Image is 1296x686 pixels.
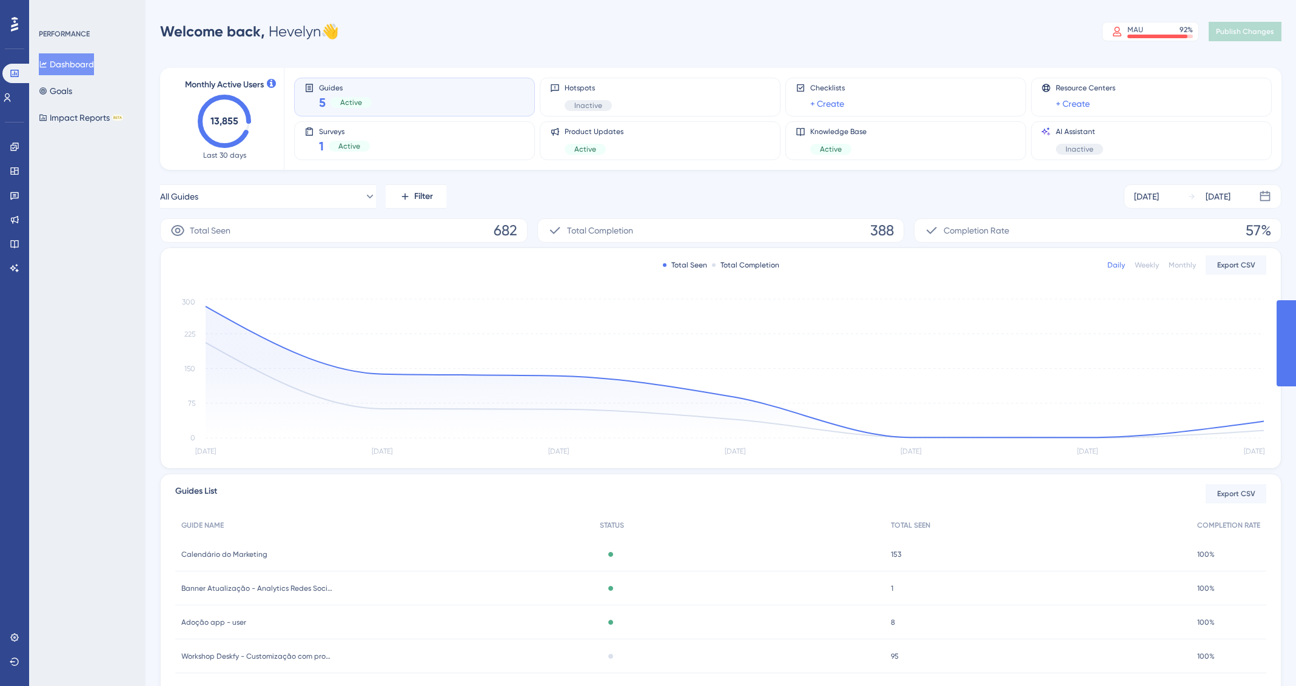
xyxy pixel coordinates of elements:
[181,583,333,593] span: Banner Atualização - Analytics Redes Sociais
[574,101,602,110] span: Inactive
[181,550,267,559] span: Calendário do Marketing
[891,583,893,593] span: 1
[1056,127,1103,136] span: AI Assistant
[1206,255,1266,275] button: Export CSV
[1066,144,1093,154] span: Inactive
[39,29,90,39] div: PERFORMANCE
[190,223,230,238] span: Total Seen
[203,150,246,160] span: Last 30 days
[1197,550,1215,559] span: 100%
[184,365,195,373] tspan: 150
[494,221,517,240] span: 682
[386,184,446,209] button: Filter
[820,144,842,154] span: Active
[39,53,94,75] button: Dashboard
[338,141,360,151] span: Active
[1135,260,1159,270] div: Weekly
[181,651,333,661] span: Workshop Deskfy - Customização com produtos
[319,83,372,92] span: Guides
[891,651,899,661] span: 95
[39,80,72,102] button: Goals
[1056,83,1115,93] span: Resource Centers
[414,189,433,204] span: Filter
[1209,22,1281,41] button: Publish Changes
[1244,447,1264,456] tspan: [DATE]
[319,94,326,111] span: 5
[1180,25,1193,35] div: 92 %
[810,96,844,111] a: + Create
[891,617,895,627] span: 8
[1206,189,1231,204] div: [DATE]
[195,447,216,456] tspan: [DATE]
[1127,25,1143,35] div: MAU
[181,520,224,530] span: GUIDE NAME
[574,144,596,154] span: Active
[190,434,195,442] tspan: 0
[565,127,623,136] span: Product Updates
[175,484,217,503] span: Guides List
[182,298,195,306] tspan: 300
[160,184,376,209] button: All Guides
[810,83,845,93] span: Checklists
[567,223,633,238] span: Total Completion
[663,260,707,270] div: Total Seen
[1246,221,1271,240] span: 57%
[1197,651,1215,661] span: 100%
[181,617,246,627] span: Adoção app - user
[565,83,612,93] span: Hotspots
[340,98,362,107] span: Active
[891,550,901,559] span: 153
[1217,260,1255,270] span: Export CSV
[944,223,1009,238] span: Completion Rate
[725,447,745,456] tspan: [DATE]
[372,447,392,456] tspan: [DATE]
[1216,27,1274,36] span: Publish Changes
[184,330,195,338] tspan: 225
[185,78,264,92] span: Monthly Active Users
[1134,189,1159,204] div: [DATE]
[1107,260,1125,270] div: Daily
[1197,583,1215,593] span: 100%
[712,260,779,270] div: Total Completion
[1245,638,1281,674] iframe: UserGuiding AI Assistant Launcher
[319,138,324,155] span: 1
[901,447,921,456] tspan: [DATE]
[810,127,867,136] span: Knowledge Base
[1197,617,1215,627] span: 100%
[1197,520,1260,530] span: COMPLETION RATE
[1206,484,1266,503] button: Export CSV
[1056,96,1090,111] a: + Create
[600,520,624,530] span: STATUS
[188,399,195,408] tspan: 75
[1077,447,1098,456] tspan: [DATE]
[160,189,198,204] span: All Guides
[1217,489,1255,499] span: Export CSV
[319,127,370,135] span: Surveys
[160,22,265,40] span: Welcome back,
[210,115,238,127] text: 13,855
[548,447,569,456] tspan: [DATE]
[112,115,123,121] div: BETA
[891,520,930,530] span: TOTAL SEEN
[870,221,894,240] span: 388
[39,107,123,129] button: Impact ReportsBETA
[160,22,339,41] div: Hevelyn 👋
[1169,260,1196,270] div: Monthly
